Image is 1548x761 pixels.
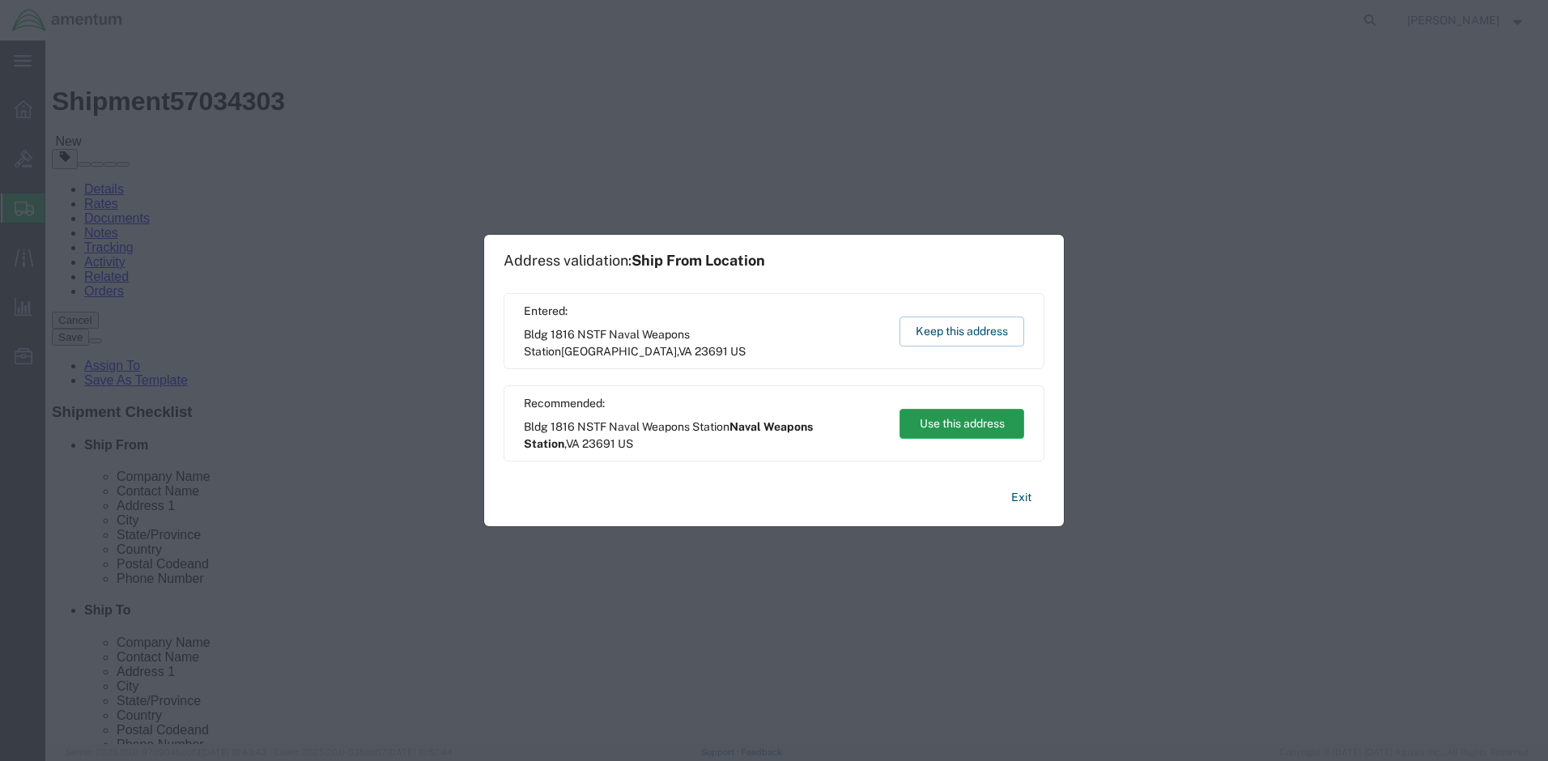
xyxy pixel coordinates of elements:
[582,437,615,450] span: 23691
[678,345,692,358] span: VA
[524,326,884,360] span: Bldg 1816 NSTF Naval Weapons Station ,
[524,303,884,320] span: Entered:
[524,395,884,412] span: Recommended:
[899,409,1024,439] button: Use this address
[524,419,884,453] span: Bldg 1816 NSTF Naval Weapons Station ,
[524,420,813,450] span: Naval Weapons Station
[998,483,1044,512] button: Exit
[695,345,728,358] span: 23691
[618,437,633,450] span: US
[504,252,765,270] h1: Address validation:
[632,252,765,269] span: Ship From Location
[566,437,580,450] span: VA
[899,317,1024,346] button: Keep this address
[730,345,746,358] span: US
[561,345,677,358] span: [GEOGRAPHIC_DATA]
